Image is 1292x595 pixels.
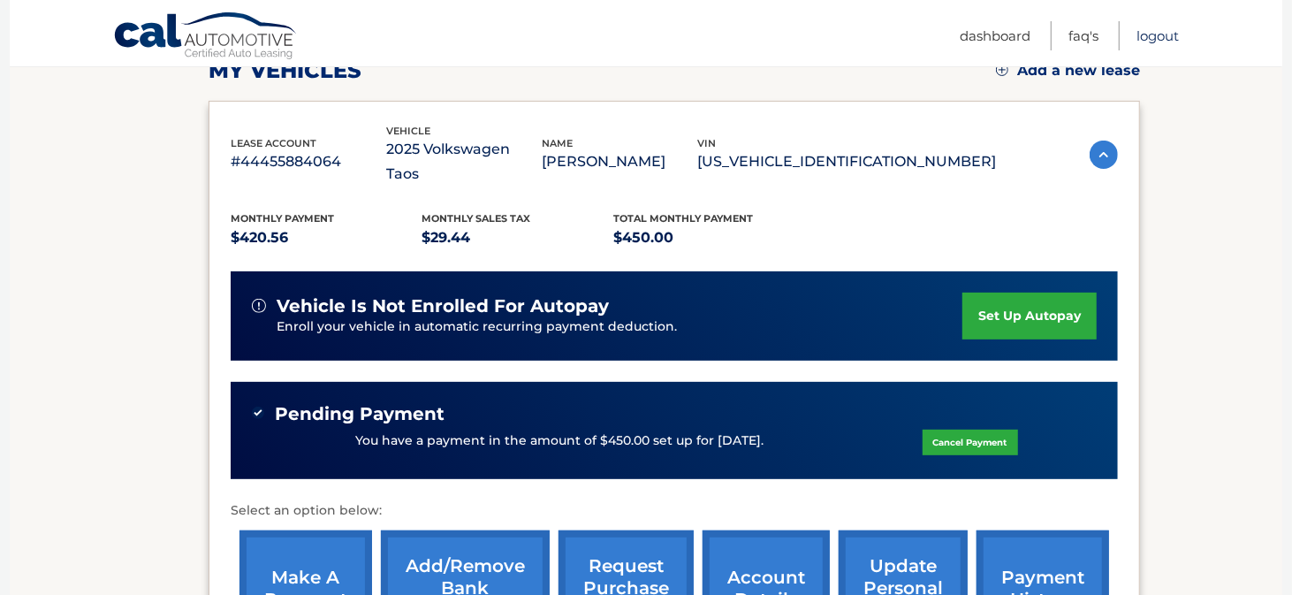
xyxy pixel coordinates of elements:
[1136,21,1179,50] a: Logout
[386,137,542,187] p: 2025 Volkswagen Taos
[209,57,361,84] h2: my vehicles
[231,137,316,149] span: lease account
[613,212,753,225] span: Total Monthly Payment
[231,212,334,225] span: Monthly Payment
[231,149,386,174] p: #44455884064
[697,137,716,149] span: vin
[996,62,1140,80] a: Add a new lease
[231,500,1118,522] p: Select an option below:
[422,225,614,250] p: $29.44
[252,299,266,313] img: alert-white.svg
[277,317,962,337] p: Enroll your vehicle in automatic recurring payment deduction.
[960,21,1030,50] a: Dashboard
[1090,141,1118,169] img: accordion-active.svg
[113,11,299,63] a: Cal Automotive
[386,125,430,137] span: vehicle
[697,149,996,174] p: [US_VEHICLE_IDENTIFICATION_NUMBER]
[252,407,264,419] img: check-green.svg
[542,149,697,174] p: [PERSON_NAME]
[923,430,1018,455] a: Cancel Payment
[422,212,531,225] span: Monthly sales Tax
[277,295,609,317] span: vehicle is not enrolled for autopay
[613,225,805,250] p: $450.00
[996,64,1008,76] img: add.svg
[275,403,445,425] span: Pending Payment
[231,225,422,250] p: $420.56
[962,293,1097,339] a: set up autopay
[356,431,764,451] p: You have a payment in the amount of $450.00 set up for [DATE].
[542,137,573,149] span: name
[1068,21,1098,50] a: FAQ's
